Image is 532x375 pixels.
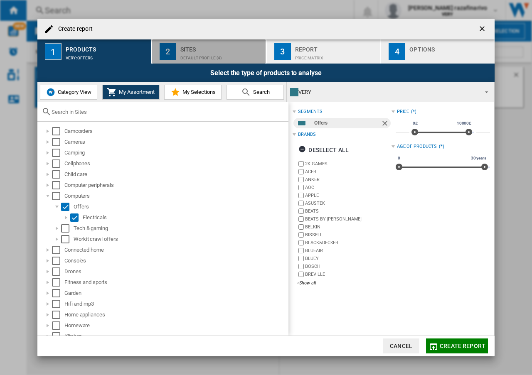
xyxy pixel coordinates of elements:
[411,120,419,127] span: 0£
[290,86,478,98] div: VERY
[64,127,287,135] div: Camcorders
[102,85,160,100] button: My Assortment
[40,85,97,100] button: Category View
[298,142,349,157] div: Deselect all
[475,21,491,37] button: getI18NText('BUTTONS.CLOSE_DIALOG')
[56,89,91,95] span: Category View
[305,184,391,191] label: AOC
[64,138,287,146] div: Cameras
[298,240,304,245] input: brand.name
[64,192,287,200] div: Computers
[305,232,391,238] label: BISSELL
[305,176,391,183] label: ANKER
[64,300,287,308] div: Hifi and mp3
[397,143,437,150] div: Age of products
[298,201,304,206] input: brand.name
[381,39,495,64] button: 4 Options
[52,332,64,341] md-checkbox: Select
[297,280,391,286] div: +Show all
[298,232,304,238] input: brand.name
[180,51,262,60] div: Default profile (4)
[52,138,64,146] md-checkbox: Select
[52,267,64,276] md-checkbox: Select
[61,203,74,211] md-checkbox: Select
[456,120,473,127] span: 10000£
[64,267,287,276] div: Drones
[52,321,64,330] md-checkbox: Select
[298,161,304,167] input: brand.name
[180,43,262,51] div: Sites
[305,255,391,262] label: BLUEY
[37,64,495,82] div: Select the type of products to analyse
[298,193,304,198] input: brand.name
[52,149,64,157] md-checkbox: Select
[64,170,287,179] div: Child care
[64,321,287,330] div: Homeware
[305,200,391,206] label: ASUSTEK
[74,224,287,233] div: Tech & gaming
[52,311,64,319] md-checkbox: Select
[440,343,485,349] span: Create report
[152,39,266,64] button: 2 Sites Default profile (4)
[397,108,409,115] div: Price
[389,43,405,60] div: 4
[305,208,391,214] label: BEATS
[383,338,419,353] button: Cancel
[64,278,287,287] div: Fitness and sports
[267,39,381,64] button: 3 Report Price Matrix
[298,208,304,214] input: brand.name
[52,181,64,189] md-checkbox: Select
[70,213,83,222] md-checkbox: Select
[52,278,64,287] md-checkbox: Select
[64,149,287,157] div: Camping
[298,216,304,222] input: brand.name
[117,89,155,95] span: My Assortment
[305,263,391,270] label: BOSCH
[61,224,74,233] md-checkbox: Select
[74,235,287,243] div: Workit crawl offers
[305,271,391,277] label: BREVILLE
[426,338,488,353] button: Create report
[298,264,304,269] input: brand.name
[52,159,64,168] md-checkbox: Select
[83,213,287,222] div: Electricals
[74,203,287,211] div: Offers
[298,256,304,261] input: brand.name
[52,257,64,265] md-checkbox: Select
[64,289,287,297] div: Garden
[66,43,148,51] div: Products
[46,87,56,97] img: wiser-icon-blue.png
[305,248,391,254] label: BLUEAIR
[470,155,488,162] span: 30 years
[298,224,304,230] input: brand.name
[64,257,287,265] div: Consoles
[160,43,176,60] div: 2
[64,181,287,189] div: Computer peripherals
[52,170,64,179] md-checkbox: Select
[66,51,148,60] div: VERY:Offers
[251,89,270,95] span: Search
[64,246,287,254] div: Connected home
[180,89,216,95] span: My Selections
[305,192,391,199] label: APPLE
[274,43,291,60] div: 3
[314,118,380,128] div: Offers
[305,216,391,222] label: BEATS BY [PERSON_NAME]
[52,192,64,200] md-checkbox: Select
[295,43,377,51] div: Report
[305,224,391,230] label: BELKIN
[64,159,287,168] div: Cellphones
[478,25,488,34] ng-md-icon: getI18NText('BUTTONS.CLOSE_DIALOG')
[298,177,304,182] input: brand.name
[298,185,304,190] input: brand.name
[298,108,322,115] div: segments
[298,169,304,174] input: brand.name
[164,85,222,100] button: My Selections
[227,85,284,100] button: Search
[52,109,284,115] input: Search in Sites
[52,289,64,297] md-checkbox: Select
[298,272,304,277] input: brand.name
[64,311,287,319] div: Home appliances
[298,248,304,253] input: brand.name
[52,300,64,308] md-checkbox: Select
